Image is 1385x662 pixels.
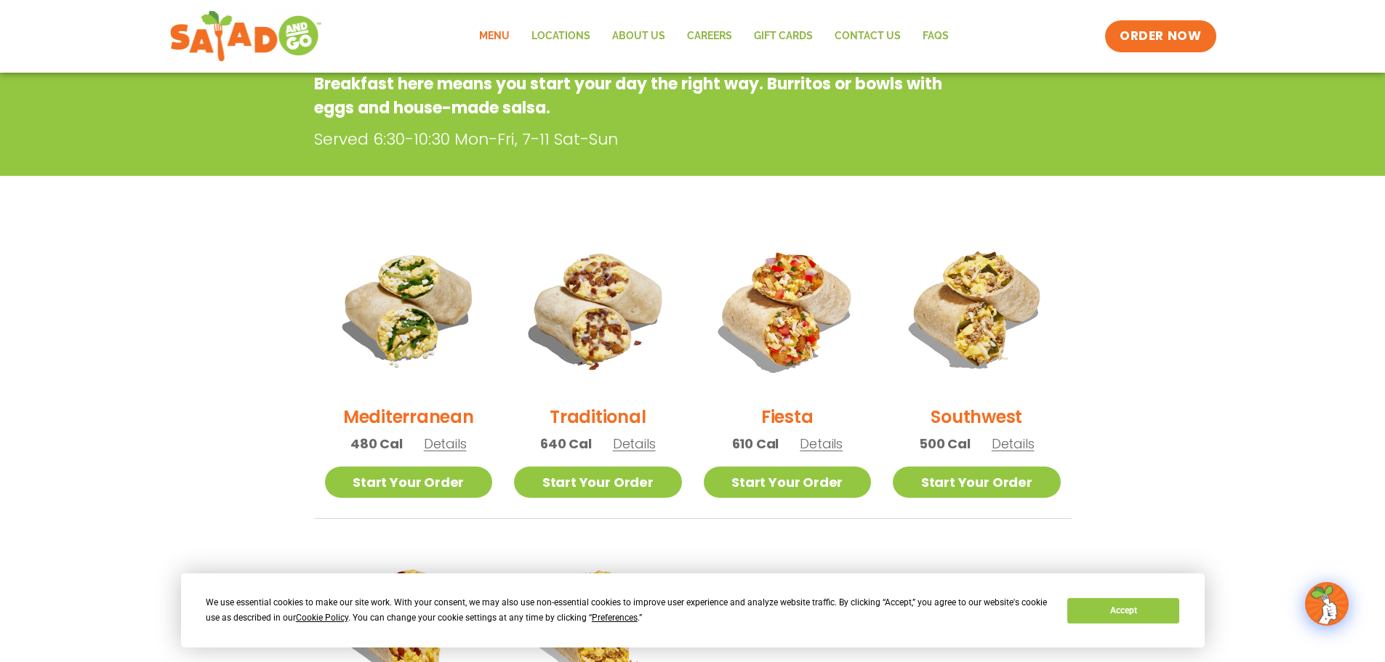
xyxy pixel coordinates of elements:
a: Locations [521,20,601,53]
span: Preferences [592,613,638,623]
a: Careers [676,20,743,53]
a: About Us [601,20,676,53]
span: 640 Cal [540,434,592,453]
h2: Fiesta [761,404,814,429]
img: new-SAG-logo-768×292 [169,7,323,65]
a: Start Your Order [893,467,1061,498]
p: Breakfast here means you start your day the right way. Burritos or bowls with eggs and house-made... [314,72,955,120]
div: Cookie Consent Prompt [181,573,1205,647]
img: Product photo for Fiesta [704,225,872,393]
a: Menu [468,20,521,53]
a: Start Your Order [514,467,682,498]
span: 610 Cal [732,434,779,453]
span: Details [992,435,1035,453]
img: Product photo for Traditional [514,225,682,393]
span: 480 Cal [350,434,403,453]
button: Accept [1067,598,1179,623]
span: Details [424,435,467,453]
a: GIFT CARDS [743,20,824,53]
a: ORDER NOW [1105,20,1216,52]
a: Start Your Order [325,467,493,498]
div: We use essential cookies to make our site work. With your consent, we may also use non-essential ... [206,595,1050,626]
h2: Southwest [931,404,1022,429]
a: FAQs [912,20,960,53]
span: Details [613,435,656,453]
a: Start Your Order [704,467,872,498]
span: ORDER NOW [1120,28,1201,45]
img: Product photo for Southwest [893,225,1061,393]
h2: Traditional [550,404,646,429]
h2: Mediterranean [343,404,474,429]
p: Served 6:30-10:30 Mon-Fri, 7-11 Sat-Sun [314,127,961,151]
a: Contact Us [824,20,912,53]
span: 500 Cal [919,434,971,453]
img: Product photo for Mediterranean Breakfast Burrito [325,225,493,393]
img: wpChatIcon [1306,584,1347,624]
span: Cookie Policy [296,613,348,623]
span: Details [800,435,843,453]
nav: Menu [468,20,960,53]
